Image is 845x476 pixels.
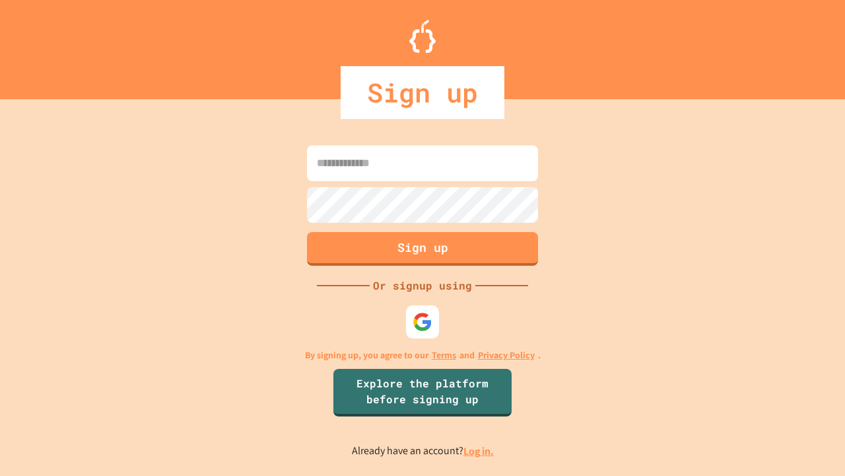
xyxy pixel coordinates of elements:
[478,348,535,362] a: Privacy Policy
[370,278,475,294] div: Or signup using
[432,348,456,362] a: Terms
[307,232,538,266] button: Sign up
[341,66,504,119] div: Sign up
[413,312,432,332] img: google-icon.svg
[409,20,436,53] img: Logo.svg
[333,369,512,416] a: Explore the platform before signing up
[305,348,541,362] p: By signing up, you agree to our and .
[463,444,494,458] a: Log in.
[352,443,494,459] p: Already have an account?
